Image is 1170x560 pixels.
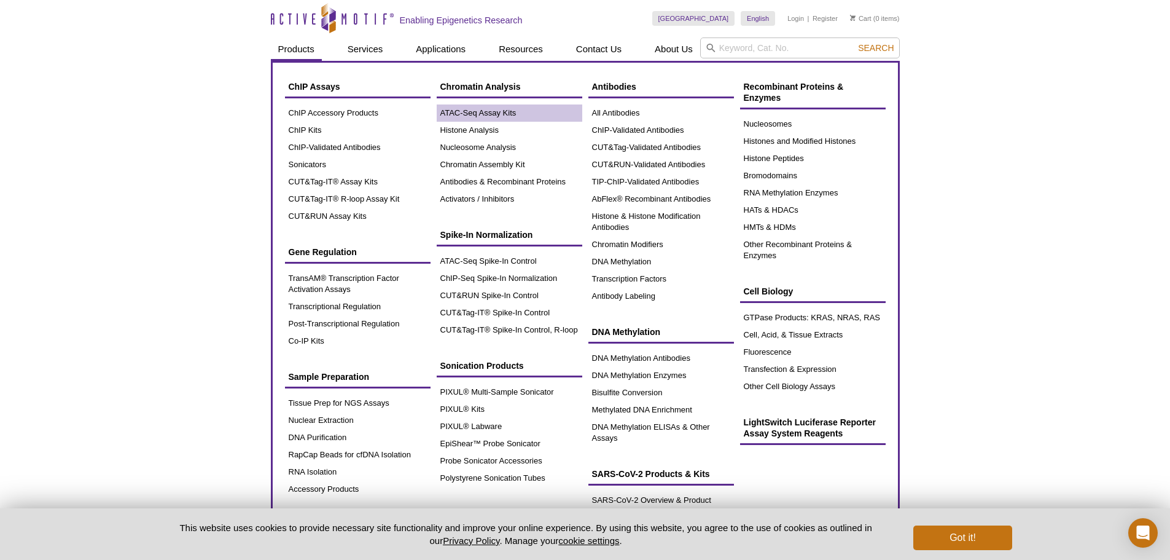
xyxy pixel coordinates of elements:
[285,105,431,122] a: ChIP Accessory Products
[740,378,886,395] a: Other Cell Biology Assays
[850,15,856,21] img: Your Cart
[437,253,582,270] a: ATAC-Seq Spike-In Control
[740,361,886,378] a: Transfection & Expression
[289,82,340,92] span: ChIP Assays
[285,412,431,429] a: Nuclear Extraction
[285,75,431,98] a: ChIP Assays
[1128,518,1158,548] div: Open Intercom Messenger
[588,288,734,305] a: Antibody Labeling
[744,286,794,296] span: Cell Biology
[440,361,524,371] span: Sonication Products
[740,344,886,361] a: Fluorescence
[437,287,582,304] a: CUT&RUN Spike-In Control
[558,535,619,546] button: cookie settings
[437,139,582,156] a: Nucleosome Analysis
[854,42,897,53] button: Search
[285,173,431,191] a: CUT&Tag-IT® Assay Kits
[588,253,734,270] a: DNA Methylation
[850,11,900,26] li: (0 items)
[588,173,734,191] a: TIP-ChIP-Validated Antibodies
[289,247,357,257] span: Gene Regulation
[437,223,582,246] a: Spike-In Normalization
[592,82,636,92] span: Antibodies
[437,156,582,173] a: Chromatin Assembly Kit
[285,191,431,208] a: CUT&Tag-IT® R-loop Assay Kit
[437,191,582,208] a: Activators / Inhibitors
[437,304,582,321] a: CUT&Tag-IT® Spike-In Control
[588,75,734,98] a: Antibodies
[285,298,431,315] a: Transcriptional Regulation
[437,321,582,339] a: CUT&Tag-IT® Spike-In Control, R-loop
[437,122,582,139] a: Histone Analysis
[647,37,700,61] a: About Us
[858,43,894,53] span: Search
[285,270,431,298] a: TransAM® Transcription Factor Activation Assays
[588,401,734,419] a: Methylated DNA Enrichment
[588,419,734,447] a: DNA Methylation ELISAs & Other Assays
[588,139,734,156] a: CUT&Tag-Validated Antibodies
[285,395,431,412] a: Tissue Prep for NGS Assays
[285,463,431,481] a: RNA Isolation
[588,367,734,384] a: DNA Methylation Enzymes
[437,75,582,98] a: Chromatin Analysis
[913,526,1012,550] button: Got it!
[700,37,900,58] input: Keyword, Cat. No.
[285,139,431,156] a: ChIP-Validated Antibodies
[588,462,734,486] a: SARS-CoV-2 Products & Kits
[285,446,431,463] a: RapCap Beads for cfDNA Isolation
[437,173,582,191] a: Antibodies & Recombinant Proteins
[588,350,734,367] a: DNA Methylation Antibodies
[740,326,886,344] a: Cell, Acid, & Tissue Extracts
[652,11,735,26] a: [GEOGRAPHIC_DATA]
[289,372,370,382] span: Sample Preparation
[437,384,582,401] a: PIXUL® Multi-Sample Sonicator
[491,37,550,61] a: Resources
[588,320,734,344] a: DNA Methylation
[744,82,844,103] span: Recombinant Proteins & Enzymes
[740,75,886,109] a: Recombinant Proteins & Enzymes
[285,481,431,498] a: Accessory Products
[437,470,582,487] a: Polystyrene Sonication Tubes
[285,240,431,264] a: Gene Regulation
[740,133,886,150] a: Histones and Modified Histones
[808,11,809,26] li: |
[740,167,886,184] a: Bromodomains
[285,333,431,350] a: Co-IP Kits
[740,309,886,326] a: GTPase Products: KRAS, NRAS, RAS
[285,429,431,446] a: DNA Purification
[592,469,710,479] span: SARS-CoV-2 Products & Kits
[744,417,876,438] span: LightSwitch Luciferase Reporter Assay System Reagents
[437,354,582,377] a: Sonication Products
[437,418,582,435] a: PIXUL® Labware
[443,535,499,546] a: Privacy Policy
[588,208,734,236] a: Histone & Histone Modification Antibodies
[340,37,391,61] a: Services
[437,270,582,287] a: ChIP-Seq Spike-In Normalization
[740,184,886,202] a: RNA Methylation Enzymes
[440,82,521,92] span: Chromatin Analysis
[285,208,431,225] a: CUT&RUN Assay Kits
[787,14,804,23] a: Login
[740,219,886,236] a: HMTs & HDMs
[285,365,431,388] a: Sample Preparation
[437,435,582,452] a: EpiShear™ Probe Sonicator
[741,11,775,26] a: English
[740,202,886,219] a: HATs & HDACs
[158,521,894,547] p: This website uses cookies to provide necessary site functionality and improve your online experie...
[271,37,322,61] a: Products
[740,116,886,133] a: Nucleosomes
[588,270,734,288] a: Transcription Factors
[437,401,582,418] a: PIXUL® Kits
[285,122,431,139] a: ChIP Kits
[740,150,886,167] a: Histone Peptides
[588,156,734,173] a: CUT&RUN-Validated Antibodies
[437,452,582,470] a: Probe Sonicator Accessories
[588,236,734,253] a: Chromatin Modifiers
[813,14,838,23] a: Register
[850,14,872,23] a: Cart
[592,327,660,337] span: DNA Methylation
[740,280,886,303] a: Cell Biology
[588,492,734,520] a: SARS-CoV-2 Overview & Product Data
[408,37,473,61] a: Applications
[285,156,431,173] a: Sonicators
